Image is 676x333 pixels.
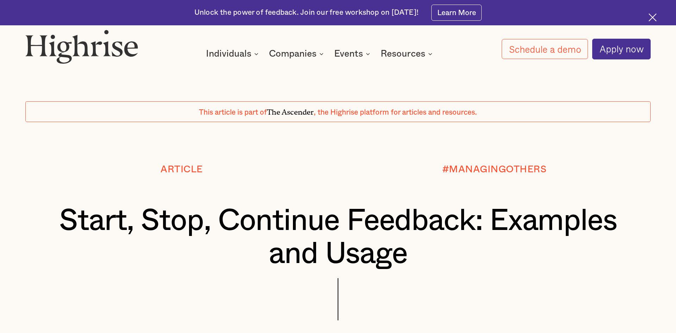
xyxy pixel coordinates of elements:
[592,39,651,59] a: Apply now
[269,50,326,58] div: Companies
[161,164,203,175] div: Article
[442,164,547,175] div: #MANAGINGOTHERS
[51,204,625,270] h1: Start, Stop, Continue Feedback: Examples and Usage
[206,50,251,58] div: Individuals
[199,109,267,116] span: This article is part of
[334,50,372,58] div: Events
[431,5,482,20] a: Learn More
[381,50,425,58] div: Resources
[334,50,363,58] div: Events
[649,13,657,21] img: Cross icon
[502,39,588,59] a: Schedule a demo
[25,30,138,64] img: Highrise logo
[194,8,419,18] div: Unlock the power of feedback. Join our free workshop on [DATE]!
[269,50,317,58] div: Companies
[314,109,477,116] span: , the Highrise platform for articles and resources.
[267,106,314,115] span: The Ascender
[206,50,261,58] div: Individuals
[381,50,434,58] div: Resources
